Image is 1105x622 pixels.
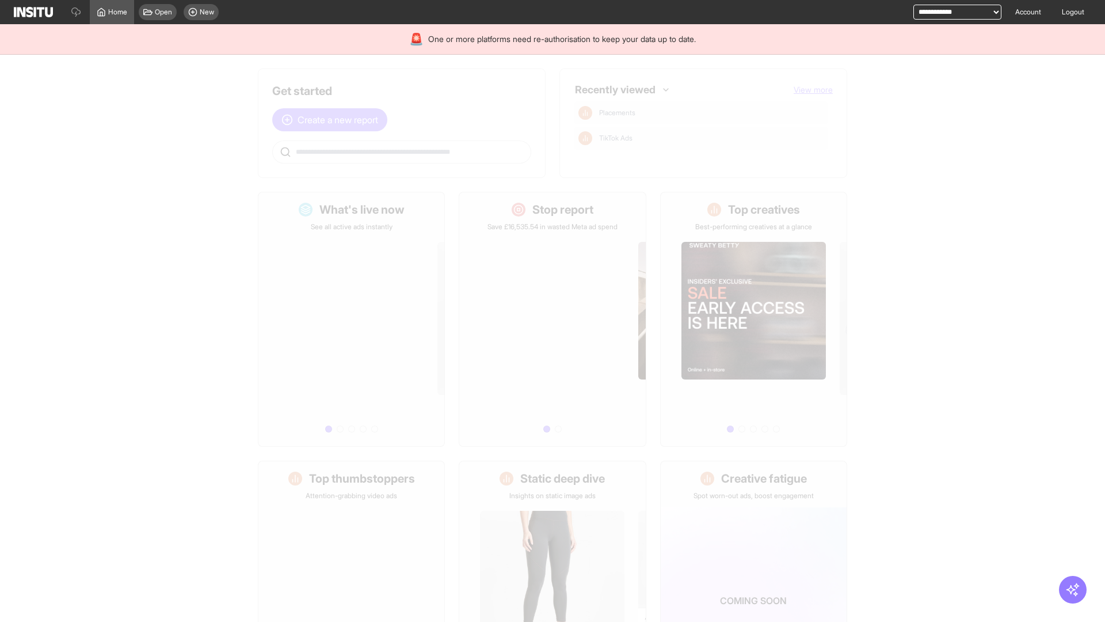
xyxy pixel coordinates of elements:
span: Home [108,7,127,17]
span: Open [155,7,172,17]
div: 🚨 [409,31,424,47]
img: Logo [14,7,53,17]
span: New [200,7,214,17]
span: One or more platforms need re-authorisation to keep your data up to date. [428,33,696,45]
